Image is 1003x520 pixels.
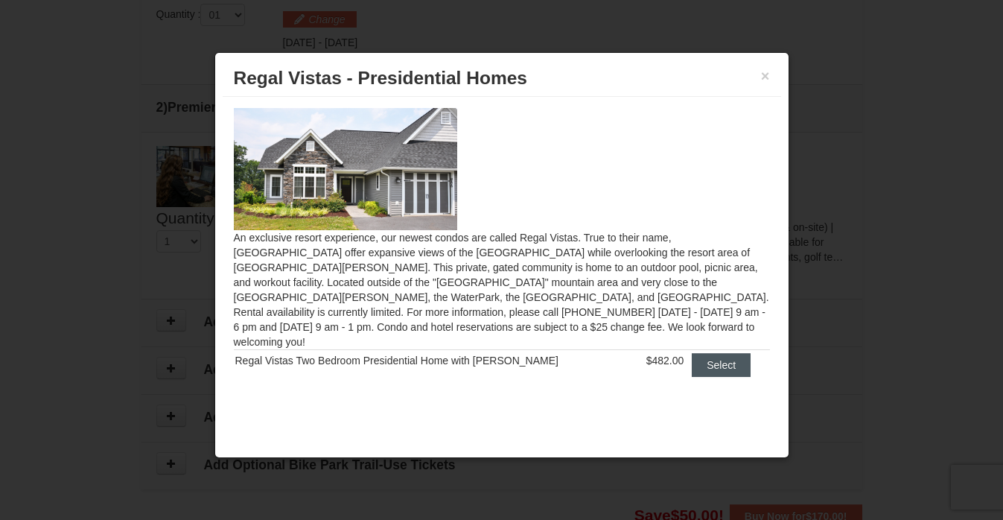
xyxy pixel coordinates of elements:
div: Regal Vistas Two Bedroom Presidential Home with [PERSON_NAME] [235,353,634,368]
button: × [761,69,770,83]
img: 19218991-1-902409a9.jpg [234,108,457,230]
button: Select [692,353,751,377]
div: An exclusive resort experience, our newest condos are called Regal Vistas. True to their name, [G... [223,97,781,407]
span: Regal Vistas - Presidential Homes [234,68,527,88]
span: $482.00 [646,355,684,367]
